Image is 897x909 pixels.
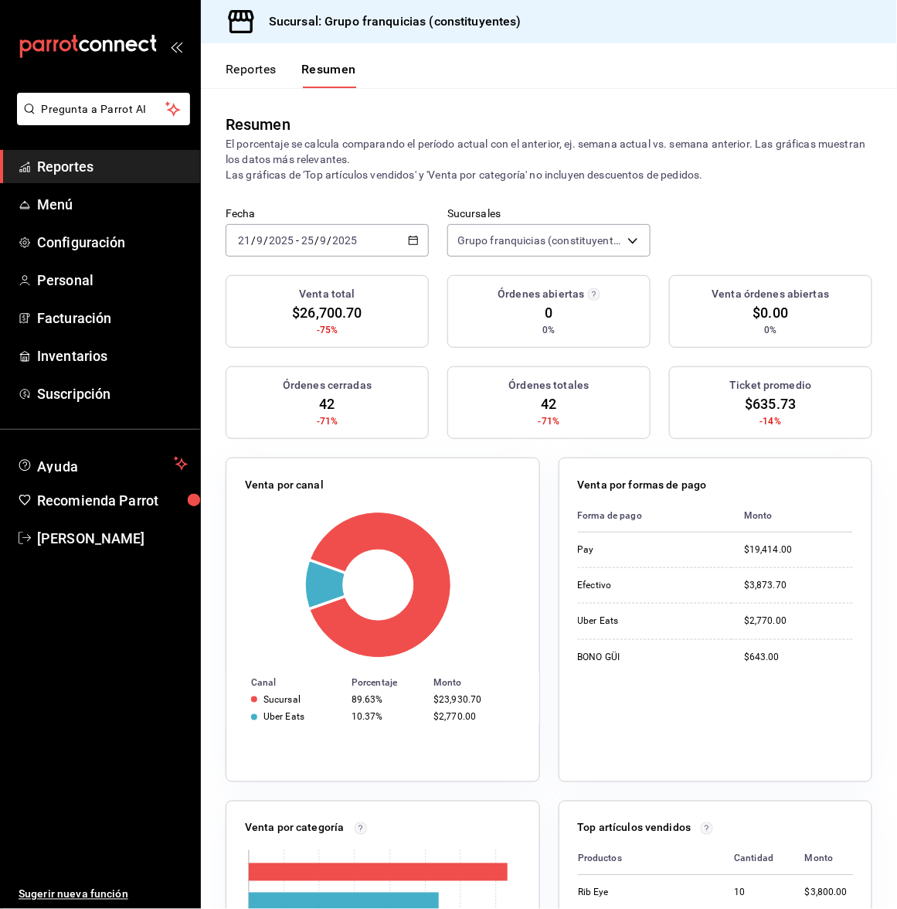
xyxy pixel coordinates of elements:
th: Productos [578,843,722,876]
div: $19,414.00 [744,543,853,557]
h3: Venta total [299,286,355,302]
span: / [251,234,256,247]
span: Personal [37,270,188,291]
span: / [263,234,268,247]
th: Canal [226,674,345,691]
th: Forma de pago [578,499,732,533]
h3: Órdenes abiertas [498,286,584,302]
div: Uber Eats [263,711,304,722]
div: Sucursal [263,694,301,705]
p: Top artículos vendidos [578,820,691,836]
div: navigation tabs [226,62,356,88]
span: 0% [542,323,555,337]
input: ---- [332,234,358,247]
button: Resumen [301,62,356,88]
span: Pregunta a Parrot AI [42,101,166,117]
p: Venta por canal [245,477,324,493]
button: Pregunta a Parrot AI [17,93,190,125]
div: Efectivo [578,579,702,592]
div: $2,770.00 [744,615,853,628]
span: [PERSON_NAME] [37,528,188,549]
div: 89.63% [352,694,421,705]
span: Ayuda [37,454,168,473]
span: Configuración [37,232,188,253]
span: Grupo franquicias (constituyentes) [457,233,622,248]
div: $3,873.70 [744,579,853,592]
span: 0% [764,323,776,337]
span: -71% [317,414,338,428]
span: Suscripción [37,383,188,404]
div: $23,930.70 [433,694,514,705]
p: Venta por formas de pago [578,477,707,493]
label: Sucursales [447,209,651,220]
h3: Venta órdenes abiertas [712,286,830,302]
a: Pregunta a Parrot AI [11,112,190,128]
th: Monto [427,674,539,691]
div: 10.37% [352,711,421,722]
th: Monto [793,843,853,876]
p: Venta por categoría [245,820,345,836]
div: Uber Eats [578,615,702,628]
span: Sugerir nueva función [19,887,188,903]
input: -- [301,234,314,247]
div: Resumen [226,113,291,136]
span: Inventarios [37,346,188,366]
th: Monto [732,499,853,533]
span: $635.73 [746,393,797,414]
span: -75% [317,323,338,337]
div: BONO GÜI [578,651,702,664]
span: / [314,234,319,247]
span: 42 [319,393,335,414]
button: open_drawer_menu [170,40,182,53]
span: Menú [37,194,188,215]
span: $26,700.70 [292,302,362,323]
th: Cantidad [722,843,793,876]
div: $2,770.00 [433,711,514,722]
span: - [296,234,299,247]
th: Porcentaje [345,674,427,691]
h3: Ticket promedio [730,377,812,393]
div: $643.00 [744,651,853,664]
span: Reportes [37,156,188,177]
input: -- [237,234,251,247]
h3: Sucursal: Grupo franquicias (constituyentes) [257,12,522,31]
span: $0.00 [753,302,789,323]
span: Facturación [37,308,188,329]
input: -- [256,234,263,247]
span: 42 [541,393,556,414]
input: -- [320,234,328,247]
div: Rib Eye [578,887,702,900]
p: El porcentaje se calcula comparando el período actual con el anterior, ej. semana actual vs. sema... [226,136,872,182]
input: ---- [268,234,294,247]
button: Reportes [226,62,277,88]
span: -14% [760,414,782,428]
span: 0 [545,302,552,323]
h3: Órdenes totales [509,377,590,393]
label: Fecha [226,209,429,220]
span: -71% [539,414,560,428]
div: $3,800.00 [805,887,853,900]
h3: Órdenes cerradas [283,377,372,393]
span: / [328,234,332,247]
div: 10 [734,887,780,900]
div: Pay [578,543,702,557]
span: Recomienda Parrot [37,490,188,511]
